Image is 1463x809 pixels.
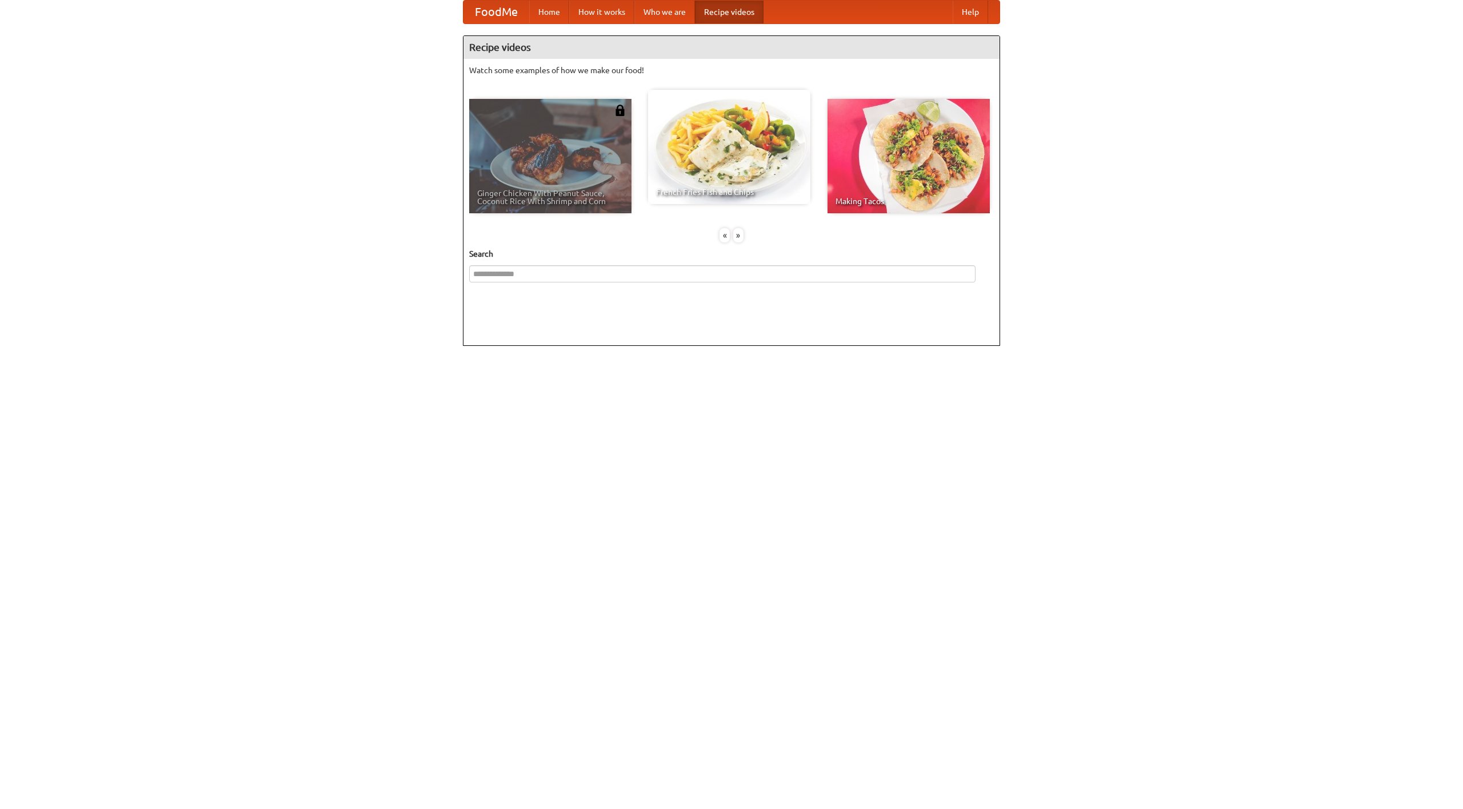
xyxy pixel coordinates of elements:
p: Watch some examples of how we make our food! [469,65,994,76]
span: French Fries Fish and Chips [656,188,802,196]
a: Help [953,1,988,23]
a: French Fries Fish and Chips [648,90,810,204]
div: « [719,228,730,242]
a: FoodMe [463,1,529,23]
div: » [733,228,744,242]
h4: Recipe videos [463,36,1000,59]
h5: Search [469,248,994,260]
a: Who we are [634,1,695,23]
a: Recipe videos [695,1,764,23]
span: Making Tacos [836,197,982,205]
a: Home [529,1,569,23]
a: Making Tacos [828,99,990,213]
img: 483408.png [614,105,626,116]
a: How it works [569,1,634,23]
